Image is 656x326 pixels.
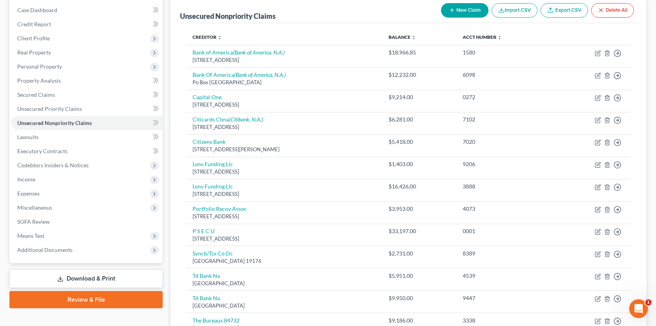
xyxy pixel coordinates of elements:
div: [STREET_ADDRESS] [193,213,376,220]
a: Portfolio Recov Assoc [193,205,247,212]
div: $33,197.00 [389,227,450,235]
a: Citicards Cbna(Citibank, N.A.) [193,116,263,123]
div: $5,951.00 [389,272,450,280]
i: (Bank of America, N.A.) [234,71,286,78]
i: (Citibank, N.A.) [229,116,263,123]
a: Syncb/Tjx Co Dc [193,250,233,257]
a: Case Dashboard [11,3,163,17]
a: Lvnv Funding Llc [193,161,233,167]
button: New Claim [441,3,489,18]
a: Td Bank Na [193,272,220,279]
div: [STREET_ADDRESS] [193,123,376,131]
div: 0001 [463,227,546,235]
a: Executory Contracts [11,144,163,158]
i: unfold_more [217,35,222,40]
span: Executory Contracts [17,148,67,154]
div: 7020 [463,138,546,146]
div: $3,953.00 [389,205,450,213]
a: Balance unfold_more [389,34,416,40]
div: 6098 [463,71,546,79]
a: Bank of America(Bank of America, N.A.) [193,49,285,56]
a: Creditor unfold_more [193,34,222,40]
span: Expenses [17,190,40,197]
a: Review & File [9,291,163,308]
div: 8389 [463,250,546,257]
div: $18,966.85 [389,49,450,56]
div: $12,232.00 [389,71,450,79]
button: Import CSV [492,3,538,18]
span: Personal Property [17,63,62,70]
div: [GEOGRAPHIC_DATA] 19176 [193,257,376,265]
a: Unsecured Priority Claims [11,102,163,116]
a: Download & Print [9,270,163,288]
div: [GEOGRAPHIC_DATA] [193,302,376,310]
span: Real Property [17,49,51,56]
a: Lvnv Funding Llc [193,183,233,190]
a: Property Analysis [11,74,163,88]
span: 1 [645,299,652,306]
span: Client Profile [17,35,50,42]
i: unfold_more [497,35,502,40]
div: [STREET_ADDRESS] [193,56,376,64]
span: Unsecured Priority Claims [17,105,82,112]
span: Lawsuits [17,134,38,140]
div: 0272 [463,93,546,101]
div: Unsecured Nonpriority Claims [180,11,276,21]
div: $6,281.00 [389,116,450,123]
div: $1,403.00 [389,160,450,168]
span: Miscellaneous [17,204,52,211]
a: Capital One [193,94,222,100]
div: $2,731.00 [389,250,450,257]
div: [STREET_ADDRESS] [193,168,376,176]
a: Td Bank Na [193,295,220,301]
div: 1580 [463,49,546,56]
a: Export CSV [541,3,588,18]
div: 3888 [463,183,546,190]
div: 9206 [463,160,546,168]
div: $9,186.00 [389,317,450,324]
div: $16,426.00 [389,183,450,190]
div: $9,950.00 [389,294,450,302]
span: Additional Documents [17,246,73,253]
a: The Bureaus 84732 [193,317,240,324]
a: Bank Of America(Bank of America, N.A.) [193,71,286,78]
span: Income [17,176,35,183]
a: SOFA Review [11,215,163,229]
span: Credit Report [17,21,51,27]
a: P S E C U [193,228,214,234]
div: [STREET_ADDRESS] [193,190,376,198]
div: 4539 [463,272,546,280]
span: Case Dashboard [17,7,57,13]
i: unfold_more [411,35,416,40]
span: Codebtors Insiders & Notices [17,162,89,168]
i: (Bank of America, N.A.) [233,49,285,56]
a: Secured Claims [11,88,163,102]
div: Po Box [GEOGRAPHIC_DATA] [193,79,376,86]
span: SOFA Review [17,218,50,225]
div: [STREET_ADDRESS] [193,101,376,109]
iframe: Intercom live chat [629,299,648,318]
div: [GEOGRAPHIC_DATA] [193,280,376,287]
span: Unsecured Nonpriority Claims [17,120,92,126]
a: Credit Report [11,17,163,31]
a: Unsecured Nonpriority Claims [11,116,163,130]
div: $5,418.00 [389,138,450,146]
a: Citizens Bank [193,138,225,145]
a: Lawsuits [11,130,163,144]
a: Acct Number unfold_more [463,34,502,40]
div: $9,214.00 [389,93,450,101]
div: 3338 [463,317,546,324]
span: Secured Claims [17,91,55,98]
div: 9447 [463,294,546,302]
div: 4073 [463,205,546,213]
span: Property Analysis [17,77,61,84]
div: [STREET_ADDRESS] [193,235,376,243]
span: Means Test [17,232,44,239]
div: 7102 [463,116,546,123]
button: Delete All [591,3,634,18]
div: [STREET_ADDRESS][PERSON_NAME] [193,146,376,153]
